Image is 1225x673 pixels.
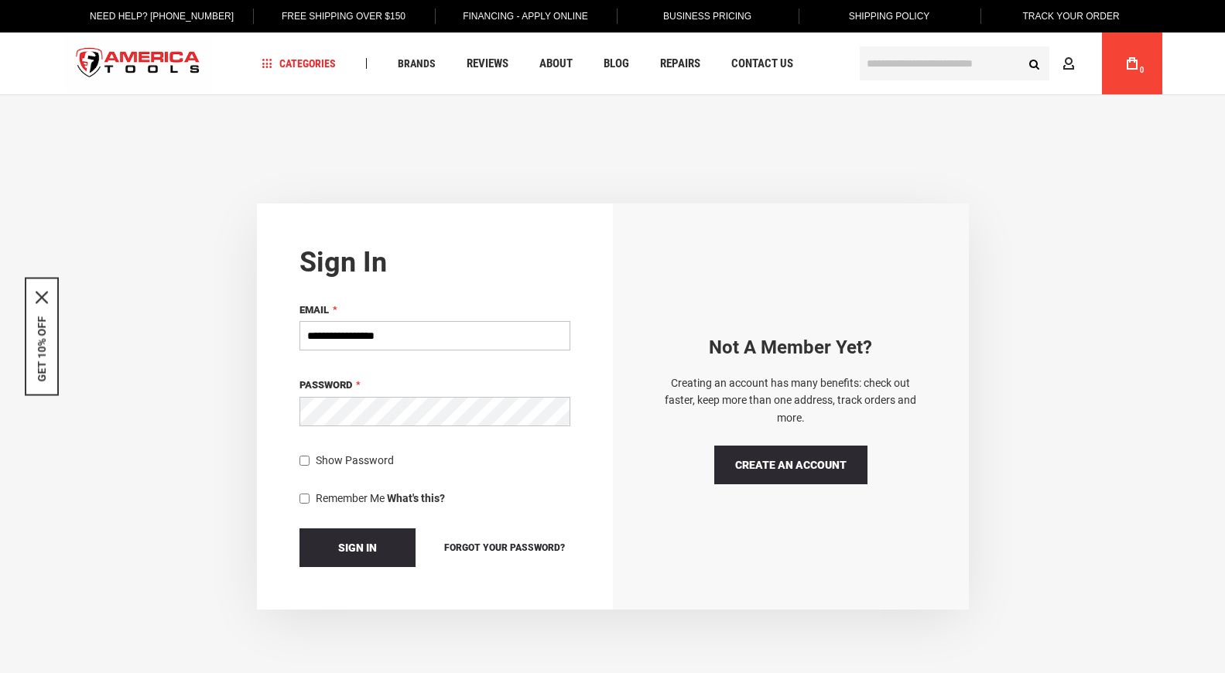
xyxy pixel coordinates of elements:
span: Shipping Policy [849,11,930,22]
span: Forgot Your Password? [444,542,565,553]
a: Forgot Your Password? [439,539,570,556]
a: Contact Us [724,53,800,74]
svg: close icon [36,292,48,304]
span: Remember Me [316,492,385,504]
a: Reviews [460,53,515,74]
a: Repairs [653,53,707,74]
a: store logo [63,35,214,93]
span: Password [299,379,352,391]
span: Brands [398,58,436,69]
iframe: LiveChat chat widget [1008,624,1225,673]
span: Repairs [660,58,700,70]
strong: Sign in [299,246,387,278]
a: Blog [597,53,636,74]
span: Show Password [316,454,394,466]
button: Sign In [299,528,416,567]
a: 0 [1117,32,1147,94]
span: Reviews [467,58,508,70]
a: About [532,53,580,74]
strong: What's this? [387,492,445,504]
p: Creating an account has many benefits: check out faster, keep more than one address, track orders... [655,374,926,426]
button: Close [36,292,48,304]
span: Categories [262,58,336,69]
span: Blog [604,58,629,70]
span: About [539,58,573,70]
span: Create an Account [735,459,847,471]
img: America Tools [63,35,214,93]
span: Sign In [338,541,377,554]
span: Email [299,304,329,316]
span: 0 [1140,66,1145,74]
span: Contact Us [731,58,793,70]
a: Categories [255,53,343,74]
a: Brands [391,53,443,74]
button: GET 10% OFF [36,316,48,382]
button: Search [1020,49,1049,78]
strong: Not a Member yet? [709,336,872,358]
a: Create an Account [714,446,867,484]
